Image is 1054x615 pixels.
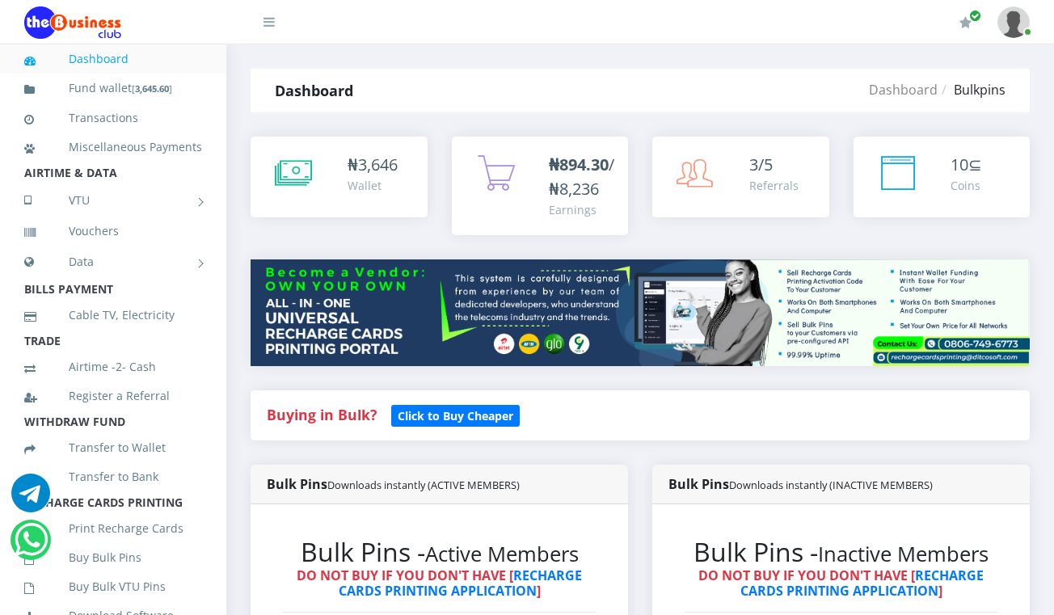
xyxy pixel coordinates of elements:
[358,154,398,175] span: 3,646
[749,177,799,194] div: Referrals
[132,82,172,95] small: [ ]
[24,213,202,250] a: Vouchers
[652,137,829,217] a: 3/5 Referrals
[251,259,1030,366] img: multitenant_rcp.png
[549,154,609,175] b: ₦894.30
[685,537,997,567] h2: Bulk Pins -
[24,510,202,547] a: Print Recharge Cards
[997,6,1030,38] img: User
[951,154,968,175] span: 10
[267,405,377,424] strong: Buying in Bulk?
[869,81,938,99] a: Dashboard
[24,539,202,576] a: Buy Bulk Pins
[969,10,981,22] span: Renew/Upgrade Subscription
[339,567,583,600] a: RECHARGE CARDS PRINTING APPLICATION
[452,137,629,235] a: ₦894.30/₦8,236 Earnings
[24,180,202,221] a: VTU
[549,201,614,218] div: Earnings
[729,478,933,492] small: Downloads instantly (INACTIVE MEMBERS)
[549,154,614,200] span: /₦8,236
[251,137,428,217] a: ₦3,646 Wallet
[24,458,202,495] a: Transfer to Bank
[668,475,933,493] strong: Bulk Pins
[698,567,984,600] strong: DO NOT BUY IF YOU DON'T HAVE [ ]
[267,475,520,493] strong: Bulk Pins
[135,82,169,95] b: 3,645.60
[951,153,982,177] div: ⊆
[24,242,202,282] a: Data
[283,537,596,567] h2: Bulk Pins -
[24,128,202,166] a: Miscellaneous Payments
[24,70,202,107] a: Fund wallet[3,645.60]
[398,408,513,423] b: Click to Buy Cheaper
[348,177,398,194] div: Wallet
[348,153,398,177] div: ₦
[959,16,972,29] i: Renew/Upgrade Subscription
[938,80,1006,99] li: Bulkpins
[275,81,353,100] strong: Dashboard
[24,429,202,466] a: Transfer to Wallet
[818,540,989,568] small: Inactive Members
[24,6,121,39] img: Logo
[297,567,582,600] strong: DO NOT BUY IF YOU DON'T HAVE [ ]
[740,567,984,600] a: RECHARGE CARDS PRINTING APPLICATION
[951,177,982,194] div: Coins
[24,297,202,334] a: Cable TV, Electricity
[24,568,202,605] a: Buy Bulk VTU Pins
[24,377,202,415] a: Register a Referral
[391,405,520,424] a: Click to Buy Cheaper
[15,533,48,559] a: Chat for support
[749,154,773,175] span: 3/5
[425,540,579,568] small: Active Members
[327,478,520,492] small: Downloads instantly (ACTIVE MEMBERS)
[24,40,202,78] a: Dashboard
[11,486,50,512] a: Chat for support
[24,99,202,137] a: Transactions
[24,348,202,385] a: Airtime -2- Cash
